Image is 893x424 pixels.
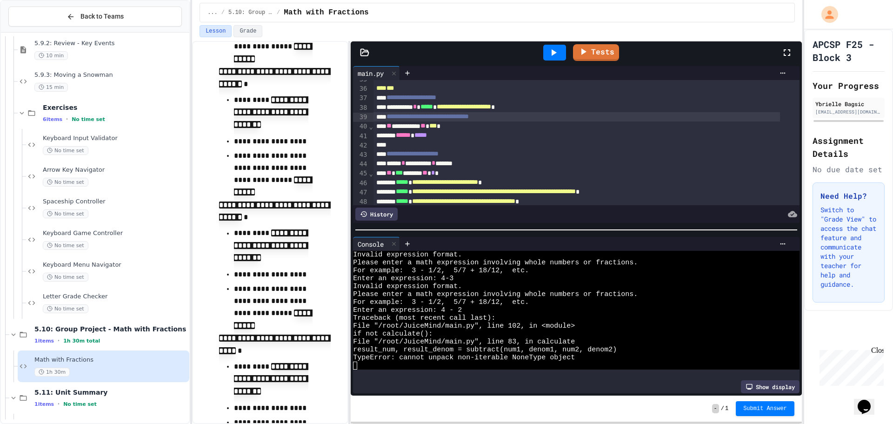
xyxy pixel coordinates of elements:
span: No time set [63,401,97,407]
button: Back to Teams [8,7,182,27]
span: Keyboard Input Validator [43,135,187,142]
span: Fold line [369,123,373,130]
button: Lesson [200,25,232,37]
span: Please enter a math expression involving whole numbers or fractions. [353,259,638,267]
span: No time set [43,209,88,218]
span: Traceback (most recent call last): [353,314,495,322]
div: 38 [353,103,368,113]
div: 45 [353,169,368,178]
span: No time set [72,116,105,122]
button: Submit Answer [736,401,794,416]
span: • [66,115,68,123]
span: 15 min [34,83,68,92]
span: 10 min [34,51,68,60]
div: 46 [353,179,368,188]
span: Invalid expression format. [353,283,462,290]
div: main.py [353,68,388,78]
span: No time set [43,146,88,155]
span: 1h 30m [34,368,70,377]
span: Letter Grade Checker [43,293,187,301]
span: Enter an expression: 4-3 [353,275,453,283]
span: Spaceship Controller [43,198,187,206]
span: Keyboard Menu Navigator [43,261,187,269]
div: No due date set [813,164,885,175]
span: Back to Teams [80,12,124,21]
div: 40 [353,122,368,131]
iframe: chat widget [816,346,884,386]
div: Console [353,237,400,251]
div: Console [353,239,388,249]
span: / [277,9,280,16]
button: Grade [233,25,262,37]
span: Math with Fractions [34,356,187,364]
span: No time set [43,178,88,187]
span: 5.9.3: Moving a Snowman [34,71,187,79]
span: TypeError: cannot unpack non-iterable NoneType object [353,354,575,362]
div: 39 [353,113,368,122]
span: result_num, result_denom = subtract(num1, denom1, num2, denom2) [353,346,617,354]
div: main.py [353,66,400,80]
span: No time set [43,273,88,282]
div: 48 [353,197,368,207]
div: Ybrielle Bagsic [815,100,882,108]
span: File "/root/JuiceMind/main.py", line 83, in calculate [353,338,575,346]
div: Chat with us now!Close [4,4,64,59]
span: Invalid expression format. [353,251,462,259]
div: History [355,208,398,221]
div: 44 [353,160,368,169]
span: For example: 3 - 1/2, 5/7 + 18/12, etc. [353,298,529,306]
span: 1 items [34,338,54,344]
span: Math with Fractions [284,7,368,18]
span: Fold line [369,170,373,177]
span: 1 [725,405,728,412]
span: Enter an expression: 4 - 2 [353,306,462,314]
h2: Assignment Details [813,134,885,160]
span: Submit Answer [743,405,787,412]
span: ... [207,9,218,16]
p: Switch to "Grade View" to access the chat feature and communicate with your teacher for help and ... [820,205,877,289]
span: - [712,404,719,413]
h1: APCSP F25 - Block 3 [813,38,885,64]
span: • [58,337,60,344]
span: For example: 3 - 1/2, 5/7 + 18/12, etc. [353,267,529,275]
span: / [721,405,724,412]
div: My Account [812,4,840,25]
span: 5.10: Group Project - Math with Fractions [34,325,187,333]
span: • [58,400,60,408]
span: File "/root/JuiceMind/main.py", line 102, in <module> [353,322,575,330]
span: Please enter a math expression involving whole numbers or fractions. [353,290,638,298]
span: if not calculate(): [353,330,433,338]
a: Tests [573,44,619,61]
div: 36 [353,84,368,94]
div: 42 [353,141,368,150]
h2: Your Progress [813,79,885,92]
div: [EMAIL_ADDRESS][DOMAIN_NAME] [815,108,882,115]
div: 41 [353,132,368,141]
span: 1h 30m total [63,338,100,344]
div: 37 [353,94,368,103]
span: Arrow Key Navigator [43,166,187,174]
span: Exercises [43,103,187,112]
span: Keyboard Game Controller [43,229,187,237]
div: 47 [353,188,368,197]
span: 5.10: Group Project - Math with Fractions [228,9,273,16]
iframe: chat widget [854,387,884,415]
div: 43 [353,150,368,160]
span: 6 items [43,116,62,122]
span: No time set [43,241,88,250]
h3: Need Help? [820,190,877,202]
span: 5.9.2: Review - Key Events [34,40,187,47]
span: No time set [43,304,88,313]
span: 5.11: Unit Summary [34,388,187,397]
span: 1 items [34,401,54,407]
span: / [221,9,225,16]
div: Show display [741,380,800,393]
